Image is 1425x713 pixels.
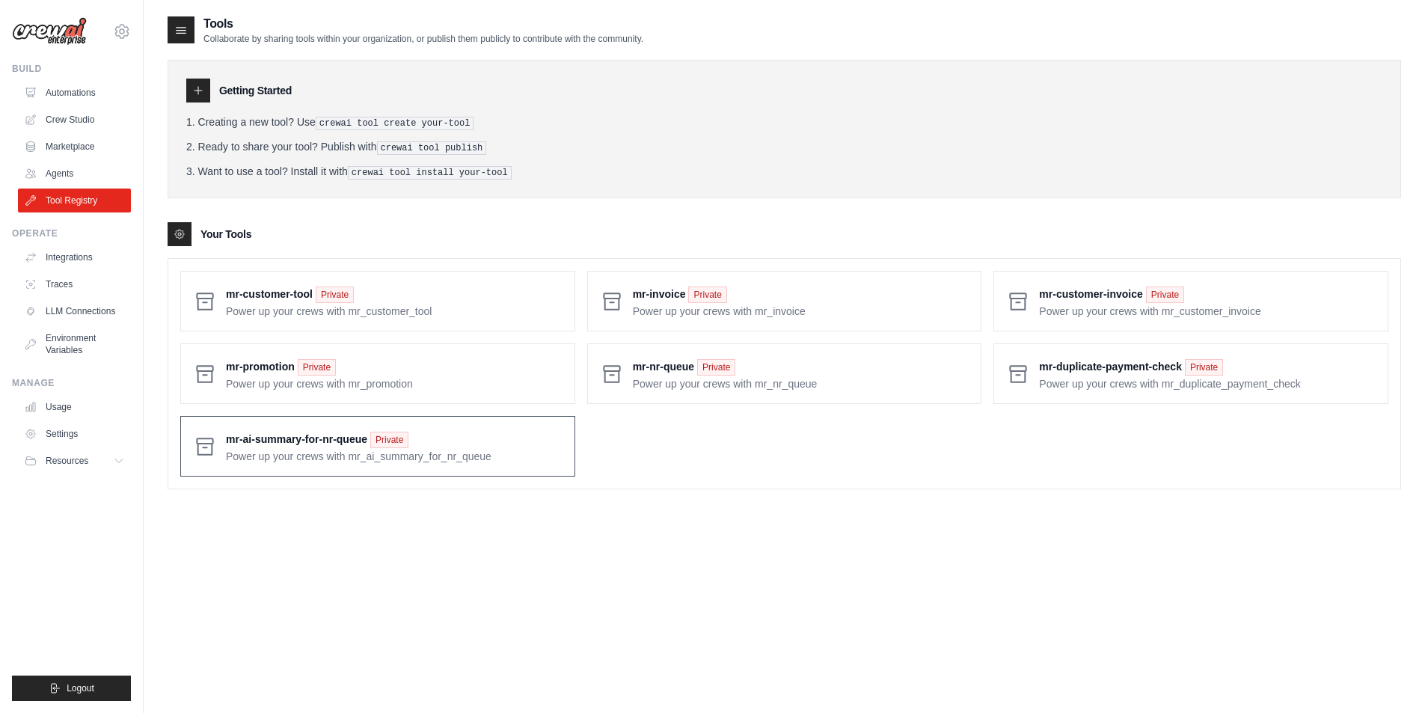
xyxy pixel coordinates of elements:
h3: Your Tools [200,227,251,242]
a: mr-customer-tool Private Power up your crews with mr_customer_tool [226,284,563,319]
a: Marketplace [18,135,131,159]
a: LLM Connections [18,299,131,323]
a: mr-nr-queue Private Power up your crews with mr_nr_queue [633,356,969,391]
li: Creating a new tool? Use [186,114,1382,130]
a: mr-duplicate-payment-check Private Power up your crews with mr_duplicate_payment_check [1039,356,1376,391]
button: Logout [12,676,131,701]
a: mr-ai-summary-for-nr-queue Private Power up your crews with mr_ai_summary_for_nr_queue [226,429,563,464]
a: Settings [18,422,131,446]
button: Resources [18,449,131,473]
a: Tool Registry [18,189,131,212]
img: Logo [12,17,87,46]
h2: Tools [203,15,643,33]
div: Build [12,63,131,75]
li: Want to use a tool? Install it with [186,164,1382,180]
p: Collaborate by sharing tools within your organization, or publish them publicly to contribute wit... [203,33,643,45]
a: Environment Variables [18,326,131,362]
div: Operate [12,227,131,239]
pre: crewai tool create your-tool [316,117,474,130]
a: Crew Studio [18,108,131,132]
h3: Getting Started [219,83,292,98]
a: Agents [18,162,131,186]
pre: crewai tool install your-tool [348,166,512,180]
span: Logout [67,682,94,694]
li: Ready to share your tool? Publish with [186,139,1382,155]
pre: crewai tool publish [377,141,487,155]
a: Automations [18,81,131,105]
a: Traces [18,272,131,296]
a: Integrations [18,245,131,269]
a: mr-customer-invoice Private Power up your crews with mr_customer_invoice [1039,284,1376,319]
a: mr-invoice Private Power up your crews with mr_invoice [633,284,969,319]
a: mr-promotion Private Power up your crews with mr_promotion [226,356,563,391]
span: Resources [46,455,88,467]
div: Manage [12,377,131,389]
a: Usage [18,395,131,419]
